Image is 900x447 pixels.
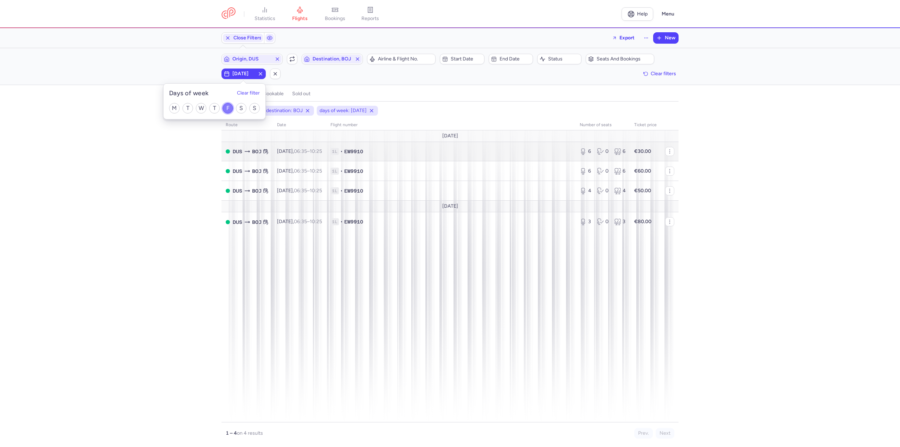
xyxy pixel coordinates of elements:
span: Status [548,56,579,62]
strong: €50.00 [634,188,651,194]
span: – [294,219,322,225]
div: 3 [614,218,626,225]
span: Airline & Flight No. [378,56,433,62]
button: Seats and bookings [586,54,654,64]
button: Destination, BOJ [302,54,363,64]
button: Menu [657,7,679,21]
div: 6 [614,168,626,175]
span: on 4 results [237,430,263,436]
span: 1L [330,187,339,194]
span: Bourgas, Burgas, Bulgaria [252,148,262,155]
button: Clear filter [237,91,260,96]
a: statistics [247,6,282,22]
div: 0 [597,218,609,225]
button: End date [489,54,533,64]
button: New [654,33,678,43]
button: Status [537,54,581,64]
span: [DATE] [442,133,458,139]
span: – [294,188,322,194]
button: [DATE] [221,69,266,79]
time: 10:25 [310,148,322,154]
span: End date [500,56,531,62]
span: 1L [330,168,339,175]
a: reports [353,6,388,22]
th: date [273,120,326,130]
button: Close Filters [222,33,264,43]
a: flights [282,6,317,22]
span: Bourgas, Burgas, Bulgaria [252,187,262,195]
time: 10:25 [310,188,322,194]
span: 1L [330,148,339,155]
strong: €30.00 [634,148,651,154]
span: Help [637,11,648,17]
span: [DATE], [277,188,322,194]
button: Export [607,32,639,44]
span: statistics [255,15,275,22]
time: 06:35 [294,168,307,174]
strong: €80.00 [634,219,651,225]
span: – [294,168,322,174]
div: 4 [580,187,591,194]
strong: €60.00 [634,168,651,174]
span: Destination, BOJ [313,56,352,62]
span: Düsseldorf International Airport, Düsseldorf, Germany [233,148,242,155]
button: Clear filters [641,69,679,79]
a: Help [622,7,653,21]
span: Düsseldorf International Airport, Düsseldorf, Germany [233,187,242,195]
button: Airline & Flight No. [367,54,436,64]
span: destination: BOJ [266,107,303,114]
a: CitizenPlane red outlined logo [221,7,236,20]
span: Düsseldorf International Airport, Düsseldorf, Germany [233,167,242,175]
span: Seats and bookings [597,56,652,62]
h4: sold out [292,91,310,97]
button: Origin, DUS [221,54,283,64]
h4: bookable [263,91,284,97]
button: Next [656,428,674,439]
div: 4 [614,187,626,194]
span: [DATE], [277,219,322,225]
h5: Days of week [169,89,208,97]
span: EW9910 [344,218,363,225]
div: 0 [597,168,609,175]
span: [DATE] [232,71,255,77]
span: flights [292,15,308,22]
span: EW9910 [344,148,363,155]
span: Clear filters [651,71,676,76]
span: Bourgas, Burgas, Bulgaria [252,167,262,175]
span: Export [619,35,635,40]
span: • [340,168,343,175]
div: 3 [580,218,591,225]
button: Start date [440,54,484,64]
th: route [221,120,273,130]
strong: 1 – 4 [226,430,237,436]
time: 06:35 [294,219,307,225]
span: OPEN [226,189,230,193]
span: • [340,187,343,194]
th: number of seats [576,120,630,130]
time: 10:25 [310,219,322,225]
span: [DATE], [277,168,322,174]
span: OPEN [226,149,230,154]
span: 1L [330,218,339,225]
time: 06:35 [294,188,307,194]
span: Düsseldorf International Airport, Düsseldorf, Germany [233,218,242,226]
th: Flight number [326,120,576,130]
span: Close Filters [233,35,262,41]
span: New [665,35,675,41]
div: 6 [614,148,626,155]
span: • [340,218,343,225]
a: bookings [317,6,353,22]
div: 6 [580,148,591,155]
div: 0 [597,187,609,194]
span: Bourgas, Burgas, Bulgaria [252,218,262,226]
span: OPEN [226,220,230,224]
span: – [294,148,322,154]
span: • [340,148,343,155]
div: 6 [580,168,591,175]
span: days of week: [DATE] [320,107,367,114]
span: EW9910 [344,187,363,194]
time: 06:35 [294,148,307,154]
span: bookings [325,15,345,22]
span: OPEN [226,169,230,173]
time: 10:25 [310,168,322,174]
